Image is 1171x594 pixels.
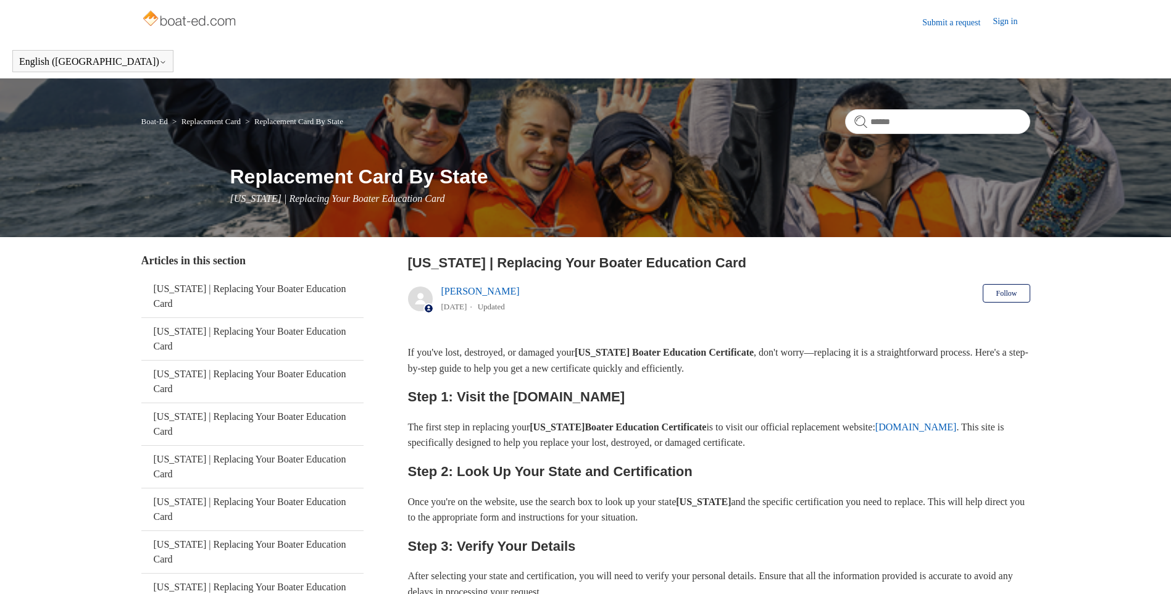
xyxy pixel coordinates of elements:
[408,535,1030,557] h2: Step 3: Verify Your Details
[408,461,1030,482] h2: Step 2: Look Up Your State and Certification
[141,275,364,317] a: [US_STATE] | Replacing Your Boater Education Card
[575,347,754,358] strong: [US_STATE] Boater Education Certificate
[230,193,445,204] span: [US_STATE] | Replacing Your Boater Education Card
[141,254,246,267] span: Articles in this section
[141,117,170,126] li: Boat-Ed
[408,494,1030,525] p: Once you're on the website, use the search box to look up your state and the specific certificati...
[983,284,1030,303] button: Follow Article
[141,318,364,360] a: [US_STATE] | Replacing Your Boater Education Card
[230,162,1030,191] h1: Replacement Card By State
[408,419,1030,451] p: The first step in replacing your is to visit our official replacement website: . This site is spe...
[254,117,343,126] a: Replacement Card By State
[408,386,1030,408] h2: Step 1: Visit the [DOMAIN_NAME]
[243,117,343,126] li: Replacement Card By State
[993,15,1030,30] a: Sign in
[141,361,364,403] a: [US_STATE] | Replacing Your Boater Education Card
[408,345,1030,376] p: If you've lost, destroyed, or damaged your , don't worry—replacing it is a straightforward proces...
[676,496,731,507] strong: [US_STATE]
[141,117,168,126] a: Boat-Ed
[19,56,167,67] button: English ([GEOGRAPHIC_DATA])
[478,302,505,311] li: Updated
[845,109,1030,134] input: Search
[875,422,957,432] a: [DOMAIN_NAME]
[530,422,585,432] strong: [US_STATE]
[441,302,467,311] time: 05/22/2024, 09:40
[141,7,240,32] img: Boat-Ed Help Center home page
[1130,553,1162,585] div: Live chat
[141,446,364,488] a: [US_STATE] | Replacing Your Boater Education Card
[181,117,241,126] a: Replacement Card
[141,531,364,573] a: [US_STATE] | Replacing Your Boater Education Card
[922,16,993,29] a: Submit a request
[408,253,1030,273] h2: Iowa | Replacing Your Boater Education Card
[141,488,364,530] a: [US_STATE] | Replacing Your Boater Education Card
[441,286,520,296] a: [PERSON_NAME]
[170,117,243,126] li: Replacement Card
[585,422,706,432] strong: Boater Education Certificate
[141,403,364,445] a: [US_STATE] | Replacing Your Boater Education Card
